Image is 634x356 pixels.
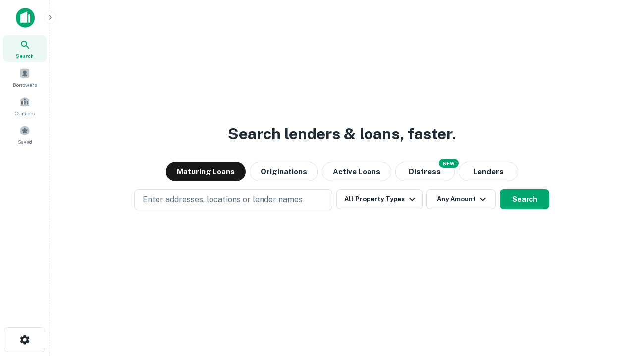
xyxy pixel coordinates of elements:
[439,159,459,168] div: NEW
[3,35,47,62] a: Search
[13,81,37,89] span: Borrowers
[336,189,423,209] button: All Property Types
[166,162,246,181] button: Maturing Loans
[143,194,303,206] p: Enter addresses, locations or lender names
[584,277,634,324] iframe: Chat Widget
[500,189,549,209] button: Search
[3,64,47,90] a: Borrowers
[18,138,32,146] span: Saved
[134,189,332,210] button: Enter addresses, locations or lender names
[395,162,455,181] button: Search distressed loans with lien and other non-mortgage details.
[15,109,35,117] span: Contacts
[426,189,496,209] button: Any Amount
[322,162,391,181] button: Active Loans
[16,8,35,28] img: capitalize-icon.png
[228,122,456,146] h3: Search lenders & loans, faster.
[16,52,34,60] span: Search
[459,162,518,181] button: Lenders
[3,121,47,148] a: Saved
[250,162,318,181] button: Originations
[3,92,47,119] a: Contacts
